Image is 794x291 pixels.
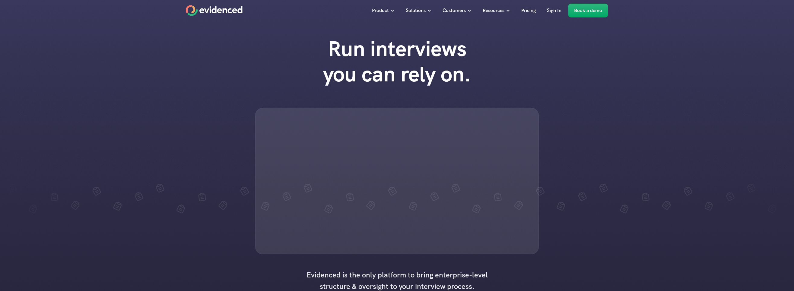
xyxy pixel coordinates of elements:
a: Book a demo [568,4,608,17]
p: Sign In [547,7,561,14]
a: Home [186,5,243,16]
p: Solutions [406,7,426,14]
p: Resources [483,7,504,14]
a: Sign In [542,4,566,17]
h1: Run interviews you can rely on. [311,36,483,87]
p: Product [372,7,389,14]
p: Customers [443,7,466,14]
a: Pricing [517,4,540,17]
p: Pricing [521,7,536,14]
p: Book a demo [574,7,602,14]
